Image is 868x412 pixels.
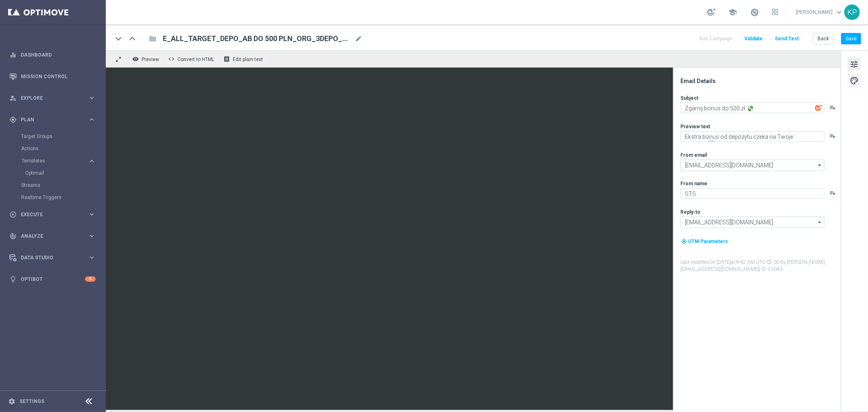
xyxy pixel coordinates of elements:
div: Actions [21,142,105,155]
span: E_ALL_TARGET_DEPO_AB DO 500 PLN_ORG_3DEPO_101025 [163,34,352,44]
span: school [728,8,737,17]
div: Email Details [680,77,840,85]
span: keyboard_arrow_down [835,8,844,17]
img: optiGenie.svg [815,104,822,112]
div: Mission Control [9,66,96,87]
span: Templates [22,158,80,163]
span: Analyze [21,234,88,239]
div: Dashboard [9,44,96,66]
i: my_location [681,239,687,244]
span: code [168,56,175,62]
i: track_changes [9,232,17,240]
span: UTM Parameters [688,239,728,244]
i: settings [8,398,15,405]
button: track_changes Analyze keyboard_arrow_right [9,233,96,239]
label: Last modified on [DATE] at 9:42 AM UTC-02:00 by [PERSON_NAME][EMAIL_ADDRESS][DOMAIN_NAME] [680,259,840,273]
label: From name [680,180,707,187]
button: equalizer Dashboard [9,52,96,58]
input: oferta@sts.pl [680,160,824,171]
a: Dashboard [21,44,96,66]
div: Execute [9,211,88,218]
i: keyboard_arrow_right [88,232,96,240]
a: Actions [21,145,85,152]
div: Templates [22,158,88,163]
span: Preview [142,57,159,62]
i: gps_fixed [9,116,17,123]
i: keyboard_arrow_right [88,94,96,102]
button: my_location UTM Parameters [680,237,729,246]
label: Preview text [680,123,710,130]
button: Back [813,33,833,44]
a: Streams [21,182,85,188]
a: Optibot [21,268,85,290]
button: Templates keyboard_arrow_right [21,158,96,164]
div: Optibot [9,268,96,290]
a: Realtime Triggers [21,194,85,201]
div: Optimail [25,167,105,179]
a: [PERSON_NAME]keyboard_arrow_down [795,6,844,18]
i: remove_red_eye [132,56,139,62]
button: playlist_add [829,133,836,139]
button: person_search Explore keyboard_arrow_right [9,95,96,101]
i: lightbulb [9,276,17,283]
span: tune [850,59,859,70]
i: keyboard_arrow_right [88,210,96,218]
span: Edit plain text [233,57,263,62]
i: keyboard_arrow_right [88,116,96,123]
i: keyboard_arrow_right [88,157,96,165]
div: 6 [85,276,96,282]
span: Convert to HTML [177,57,214,62]
a: Optimail [25,170,85,176]
button: code Convert to HTML [166,54,218,64]
span: palette [850,75,859,86]
button: remove_red_eye Preview [130,54,163,64]
button: palette [848,74,861,87]
i: keyboard_arrow_right [88,254,96,261]
i: arrow_drop_down [816,217,824,228]
button: gps_fixed Plan keyboard_arrow_right [9,116,96,123]
span: | ID: 21043 [759,266,783,272]
button: Save [841,33,861,44]
button: play_circle_outline Execute keyboard_arrow_right [9,211,96,218]
div: Realtime Triggers [21,191,105,204]
button: Validate [743,33,764,44]
span: Execute [21,212,88,217]
span: Data Studio [21,255,88,260]
a: Target Groups [21,133,85,140]
button: Mission Control [9,73,96,80]
label: From email [680,152,707,158]
button: playlist_add [829,190,836,196]
i: person_search [9,94,17,102]
div: KP [844,4,860,20]
i: equalizer [9,51,17,59]
button: Data Studio keyboard_arrow_right [9,254,96,261]
span: mode_edit [355,35,362,42]
i: arrow_drop_down [816,160,824,171]
span: Explore [21,96,88,101]
label: Reply-to [680,209,700,215]
div: Plan [9,116,88,123]
div: Data Studio [9,254,88,261]
div: Templates [21,155,105,179]
input: kontakt@sts.pl [680,217,824,228]
div: Streams [21,179,105,191]
button: lightbulb Optibot 6 [9,276,96,283]
span: Plan [21,117,88,122]
button: playlist_add [829,104,836,111]
div: Target Groups [21,130,105,142]
a: Mission Control [21,66,96,87]
button: tune [848,57,861,70]
div: Analyze [9,232,88,240]
div: Explore [9,94,88,102]
label: Subject [680,95,698,101]
button: receipt Edit plain text [221,54,267,64]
